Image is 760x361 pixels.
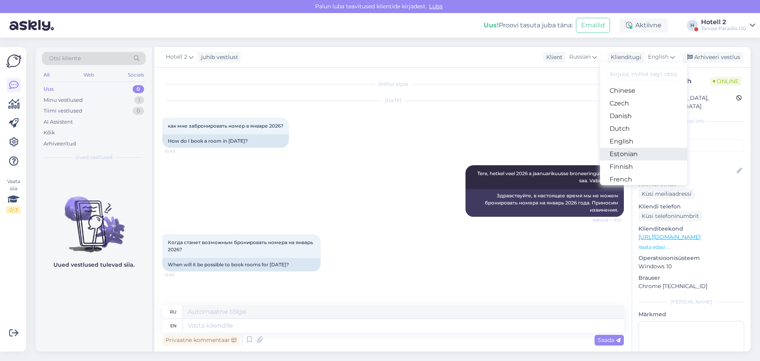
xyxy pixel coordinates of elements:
span: Luba [427,3,445,10]
a: English [600,135,687,148]
div: [DATE] [162,97,624,104]
a: French [600,173,687,186]
div: Klient [543,53,562,61]
div: Klienditugi [608,53,641,61]
div: Minu vestlused [44,96,83,104]
div: Kliendi info [638,118,744,125]
span: как мне забронировать номер в январе 2026? [168,123,283,129]
span: Hotell 2 [592,159,621,165]
input: Lisa tag [638,139,744,151]
p: Uued vestlused tulevad siia. [53,261,135,269]
div: All [42,70,51,80]
a: Czech [600,97,687,110]
span: Otsi kliente [49,54,81,63]
div: en [170,319,177,332]
button: Emailid [576,18,610,33]
div: Küsi meiliaadressi [638,189,695,199]
span: Russian [569,53,591,61]
span: 12:42 [165,272,194,278]
a: Chinese [600,84,687,97]
span: Saada [598,336,621,344]
div: 0 [133,107,144,115]
a: Hotell 2Tervise Paradiis OÜ [701,19,755,32]
div: Aktiivne [619,18,668,32]
span: English [648,53,669,61]
div: AI Assistent [44,118,73,126]
p: Vaata edasi ... [638,244,744,251]
span: Tere, hetkel veel 2026 a jaanuarikuusse broneeringut teha ei saa. Vabandame [477,170,619,183]
div: Arhiveeri vestlus [682,52,743,63]
div: ru [170,305,177,319]
img: Askly Logo [6,53,21,69]
div: Privaatne kommentaar [162,335,239,346]
span: Hotell 2 [166,53,187,61]
p: Brauser [638,274,744,282]
input: Lisa nimi [639,166,735,175]
div: Proovi tasuta juba täna: [484,21,573,30]
input: Kirjuta, millist tag'i otsid [606,68,681,80]
div: When will it be possible to book rooms for [DATE]? [162,258,321,271]
div: Здравствуйте, в настоящее время мы не можем бронировать номера на январь 2026 года. Приносим изви... [465,189,624,217]
div: Küsi telefoninumbrit [638,211,702,222]
p: Märkmed [638,310,744,319]
a: [URL][DOMAIN_NAME] [638,233,701,241]
b: Uus! [484,21,499,29]
img: No chats [36,182,152,254]
span: Online [710,77,742,86]
p: Operatsioonisüsteem [638,254,744,262]
div: Uus [44,85,54,93]
div: [GEOGRAPHIC_DATA], [GEOGRAPHIC_DATA] [641,94,736,111]
span: Когда станет возможным бронировать номера на январь 2026? [168,239,314,252]
p: Kliendi tag'id [638,130,744,138]
a: Finnish [600,160,687,173]
p: Kliendi email [638,180,744,189]
div: Tervise Paradiis OÜ [701,25,747,32]
div: 0 [133,85,144,93]
div: Vaata siia [6,178,21,214]
p: Windows 10 [638,262,744,271]
span: 10:45 [165,148,194,154]
a: Dutch [600,122,687,135]
div: Web [82,70,96,80]
p: Kliendi telefon [638,202,744,211]
div: juhib vestlust [198,53,238,61]
div: How do I book a room in [DATE]? [162,134,289,148]
div: Vestlus algas [162,80,624,88]
div: Kõik [44,129,55,137]
div: Arhiveeritud [44,140,76,148]
p: Chrome [TECHNICAL_ID] [638,282,744,290]
div: Socials [126,70,146,80]
span: Nähtud ✓ 11:21 [592,217,621,223]
div: Hotell 2 [701,19,747,25]
div: H [687,20,698,31]
div: Tiimi vestlused [44,107,82,115]
a: Estonian [600,148,687,160]
div: 0 / 3 [6,206,21,214]
p: Klienditeekond [638,225,744,233]
span: Uued vestlused [76,154,112,161]
div: 1 [134,96,144,104]
div: [PERSON_NAME] [638,298,744,306]
a: Danish [600,110,687,122]
p: Kliendi nimi [638,155,744,163]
